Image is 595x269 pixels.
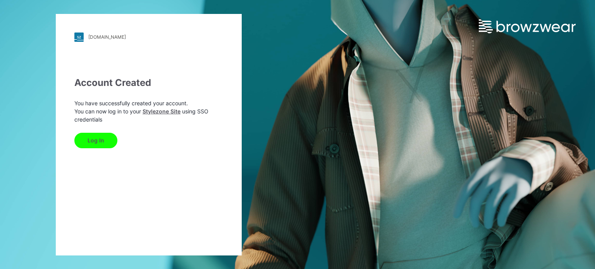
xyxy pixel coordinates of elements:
[74,33,223,42] a: [DOMAIN_NAME]
[74,99,223,107] p: You have successfully created your account.
[479,19,576,33] img: browzwear-logo.e42bd6dac1945053ebaf764b6aa21510.svg
[88,34,126,40] div: [DOMAIN_NAME]
[143,108,181,115] a: Stylezone Site
[74,133,117,148] button: Log In
[74,33,84,42] img: stylezone-logo.562084cfcfab977791bfbf7441f1a819.svg
[74,76,223,90] div: Account Created
[74,107,223,123] p: You can now log in to your using SSO credentials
